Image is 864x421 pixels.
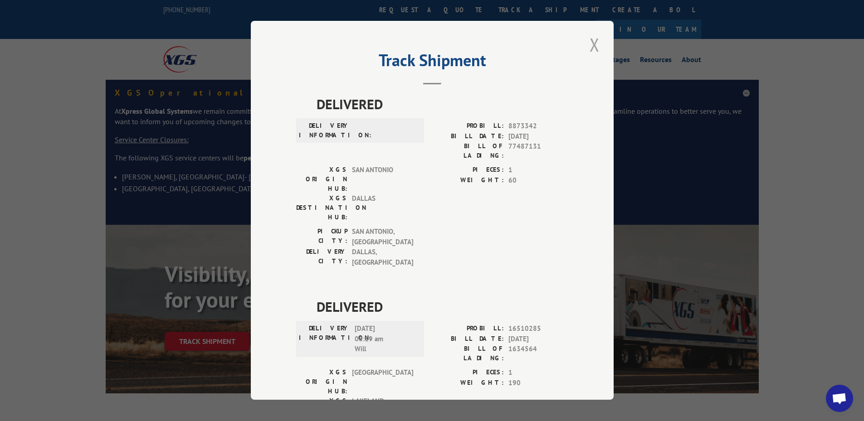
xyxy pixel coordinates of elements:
[299,121,350,140] label: DELIVERY INFORMATION:
[826,385,853,412] a: Open chat
[352,165,413,194] span: SAN ANTONIO
[432,131,504,142] label: BILL DATE:
[508,175,568,186] span: 60
[432,142,504,161] label: BILL OF LADING:
[432,324,504,334] label: PROBILL:
[432,344,504,363] label: BILL OF LADING:
[296,227,347,247] label: PICKUP CITY:
[508,121,568,132] span: 8873342
[508,165,568,176] span: 1
[508,378,568,388] span: 190
[296,247,347,268] label: DELIVERY CITY:
[508,344,568,363] span: 1634564
[432,334,504,344] label: BILL DATE:
[352,247,413,268] span: DALLAS , [GEOGRAPHIC_DATA]
[352,194,413,223] span: DALLAS
[587,32,602,57] button: Close modal
[508,368,568,378] span: 1
[508,131,568,142] span: [DATE]
[355,324,416,355] span: [DATE] 08:19 am Will
[432,121,504,132] label: PROBILL:
[352,227,413,247] span: SAN ANTONIO , [GEOGRAPHIC_DATA]
[296,54,568,71] h2: Track Shipment
[317,94,568,115] span: DELIVERED
[508,334,568,344] span: [DATE]
[352,368,413,397] span: [GEOGRAPHIC_DATA]
[508,324,568,334] span: 16510285
[317,297,568,317] span: DELIVERED
[432,165,504,176] label: PIECES:
[296,165,347,194] label: XGS ORIGIN HUB:
[432,378,504,388] label: WEIGHT:
[299,324,350,355] label: DELIVERY INFORMATION:
[432,368,504,378] label: PIECES:
[296,194,347,223] label: XGS DESTINATION HUB:
[296,368,347,397] label: XGS ORIGIN HUB:
[432,175,504,186] label: WEIGHT:
[508,142,568,161] span: 77487131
